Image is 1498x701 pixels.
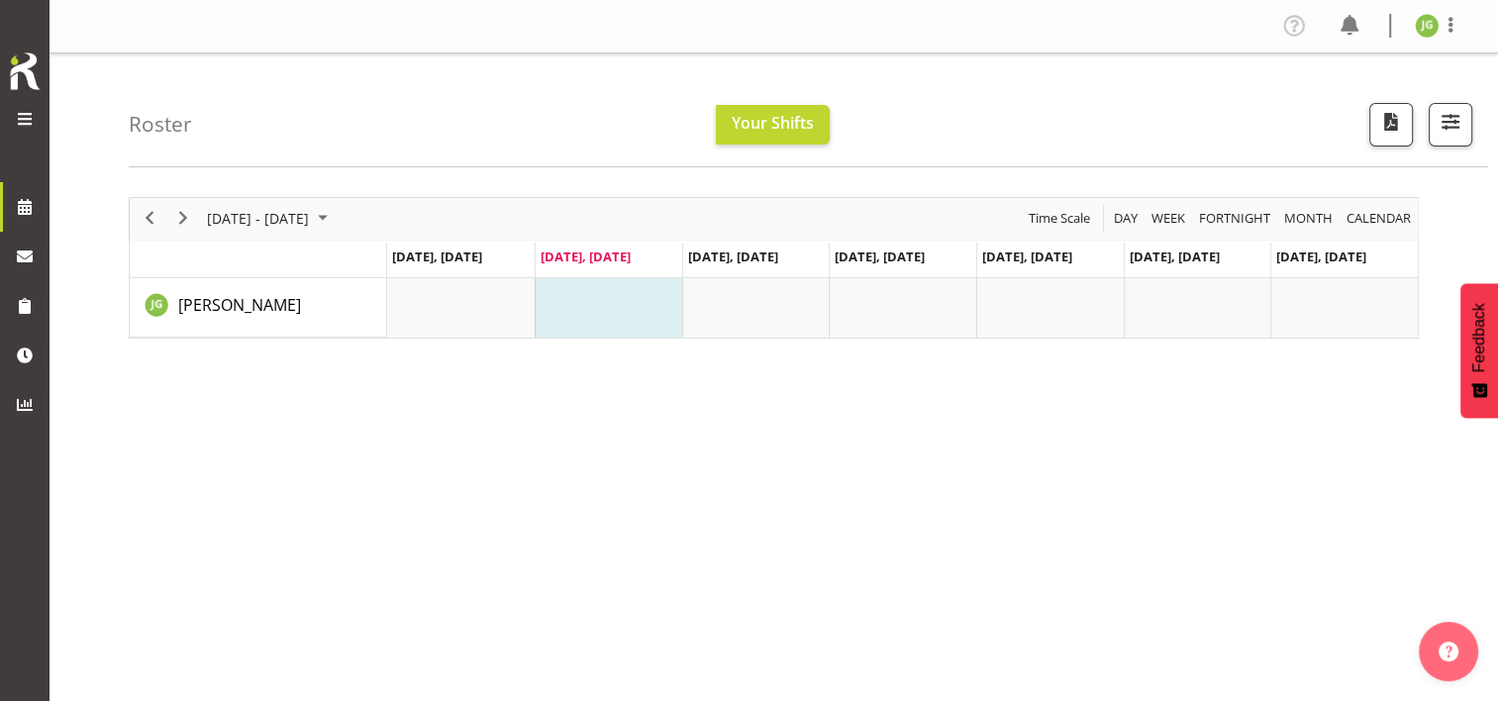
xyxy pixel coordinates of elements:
div: previous period [133,198,166,240]
span: Month [1282,206,1335,231]
span: Fortnight [1197,206,1272,231]
span: [DATE] - [DATE] [205,206,311,231]
span: Your Shifts [732,112,814,134]
div: August 11 - 17, 2025 [200,198,340,240]
span: Week [1149,206,1187,231]
span: Feedback [1470,303,1488,372]
button: Timeline Month [1281,206,1337,231]
img: Rosterit icon logo [5,50,45,93]
button: Your Shifts [716,105,830,145]
span: [DATE], [DATE] [982,248,1072,265]
button: Fortnight [1196,206,1274,231]
span: Time Scale [1027,206,1092,231]
div: next period [166,198,200,240]
span: [PERSON_NAME] [178,294,301,316]
button: Download a PDF of the roster according to the set date range. [1369,103,1413,147]
span: [DATE], [DATE] [541,248,631,265]
button: Filter Shifts [1429,103,1472,147]
span: [DATE], [DATE] [835,248,925,265]
span: [DATE], [DATE] [1130,248,1220,265]
span: [DATE], [DATE] [688,248,778,265]
h4: Roster [129,113,192,136]
button: August 2025 [204,206,337,231]
div: Timeline Week of August 12, 2025 [129,197,1419,339]
button: Time Scale [1026,206,1094,231]
button: Timeline Week [1148,206,1189,231]
span: Day [1112,206,1140,231]
button: Feedback - Show survey [1460,283,1498,418]
img: jenny-gill11047.jpg [1415,14,1439,38]
td: Jenny Gill resource [130,278,387,338]
button: Next [170,206,197,231]
button: Timeline Day [1111,206,1142,231]
span: [DATE], [DATE] [1276,248,1366,265]
button: Month [1344,206,1415,231]
a: [PERSON_NAME] [178,293,301,317]
table: Timeline Week of August 12, 2025 [387,278,1418,338]
span: calendar [1345,206,1413,231]
span: [DATE], [DATE] [392,248,482,265]
img: help-xxl-2.png [1439,642,1458,661]
button: Previous [137,206,163,231]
